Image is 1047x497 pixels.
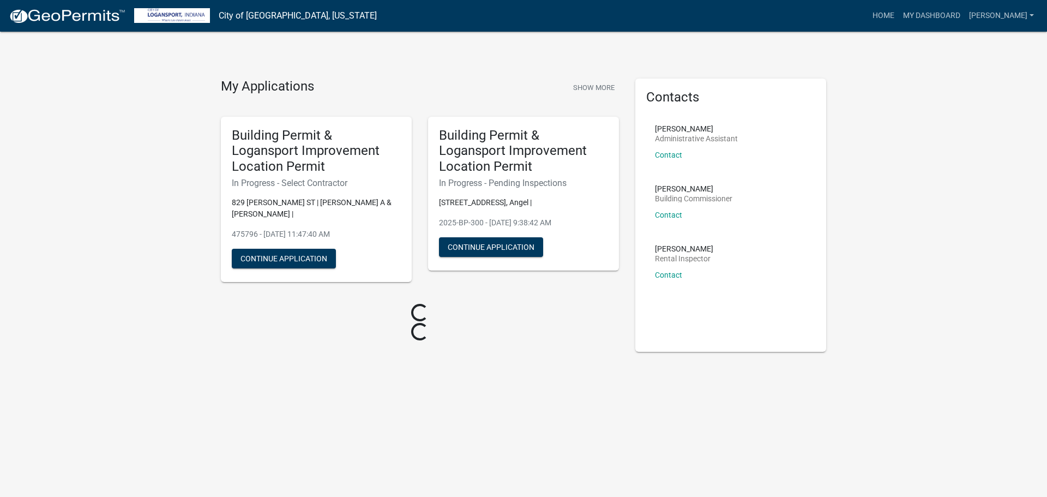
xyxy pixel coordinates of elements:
[655,255,713,262] p: Rental Inspector
[655,195,732,202] p: Building Commissioner
[134,8,210,23] img: City of Logansport, Indiana
[569,79,619,97] button: Show More
[655,271,682,279] a: Contact
[439,128,608,175] h5: Building Permit & Logansport Improvement Location Permit
[655,151,682,159] a: Contact
[439,178,608,188] h6: In Progress - Pending Inspections
[646,89,815,105] h5: Contacts
[232,197,401,220] p: 829 [PERSON_NAME] ST | [PERSON_NAME] A & [PERSON_NAME] |
[655,245,713,253] p: [PERSON_NAME]
[655,211,682,219] a: Contact
[219,7,377,25] a: City of [GEOGRAPHIC_DATA], [US_STATE]
[899,5,965,26] a: My Dashboard
[232,249,336,268] button: Continue Application
[232,178,401,188] h6: In Progress - Select Contractor
[232,229,401,240] p: 475796 - [DATE] 11:47:40 AM
[221,79,314,95] h4: My Applications
[655,135,738,142] p: Administrative Assistant
[439,197,608,208] p: [STREET_ADDRESS], Angel |
[868,5,899,26] a: Home
[439,237,543,257] button: Continue Application
[655,125,738,133] p: [PERSON_NAME]
[232,128,401,175] h5: Building Permit & Logansport Improvement Location Permit
[965,5,1038,26] a: [PERSON_NAME]
[439,217,608,229] p: 2025-BP-300 - [DATE] 9:38:42 AM
[655,185,732,193] p: [PERSON_NAME]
